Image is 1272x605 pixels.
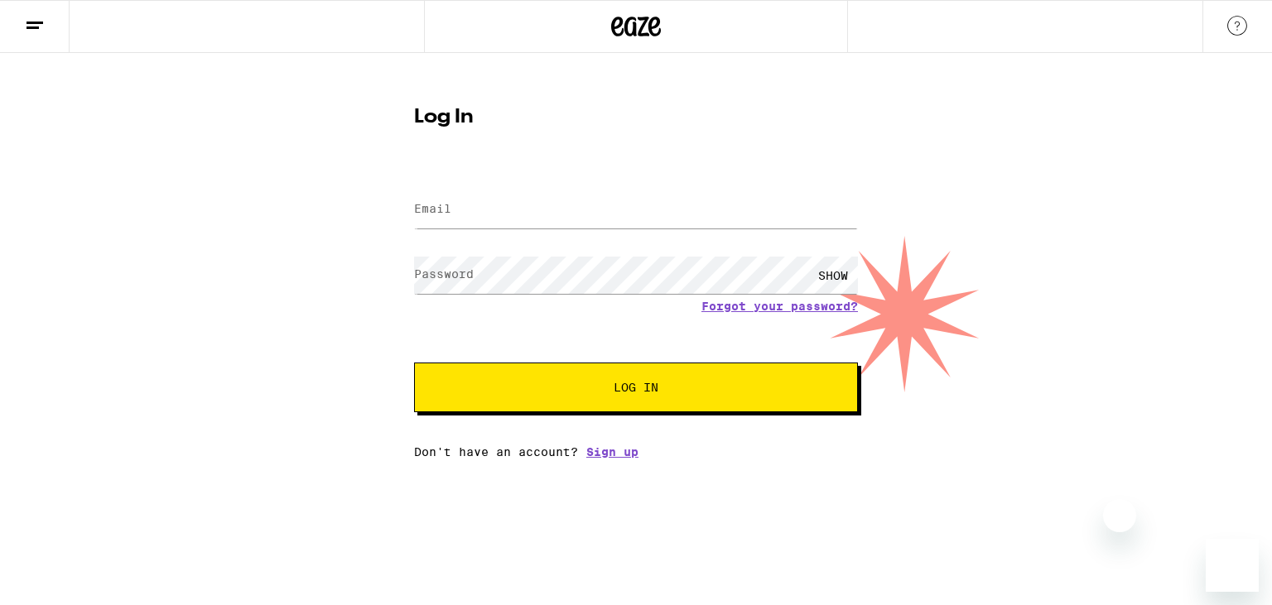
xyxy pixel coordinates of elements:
div: Don't have an account? [414,445,858,459]
a: Sign up [586,445,638,459]
label: Password [414,267,474,281]
label: Email [414,202,451,215]
iframe: Close message [1103,499,1136,532]
span: Log In [614,382,658,393]
button: Log In [414,363,858,412]
input: Email [414,191,858,228]
div: SHOW [808,257,858,294]
h1: Log In [414,108,858,127]
a: Forgot your password? [701,300,858,313]
iframe: Button to launch messaging window [1206,539,1259,592]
